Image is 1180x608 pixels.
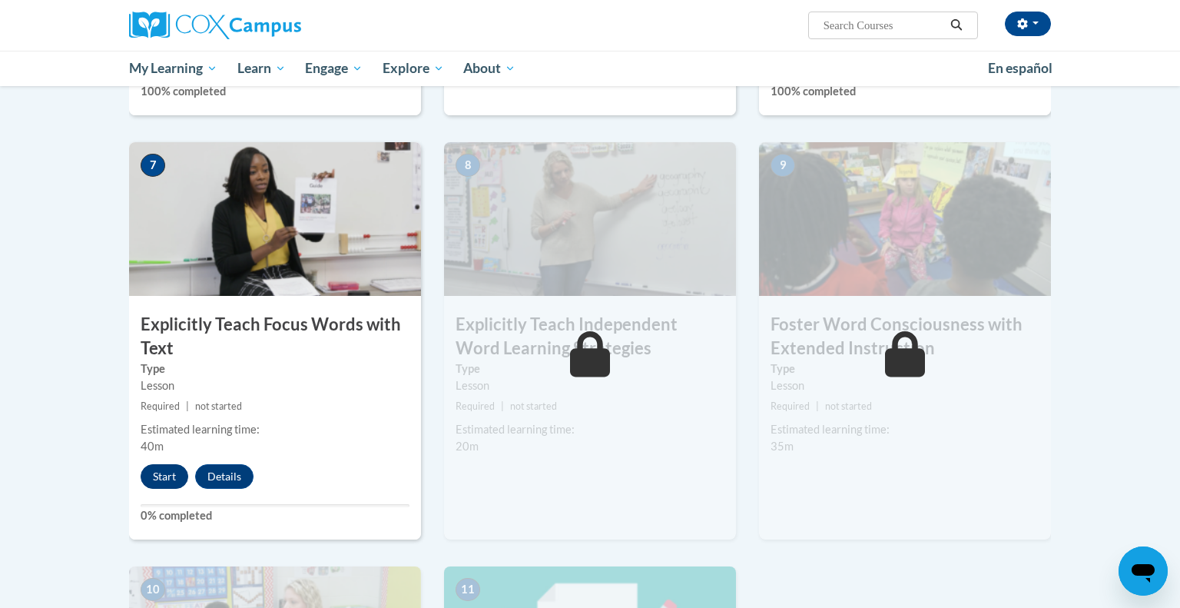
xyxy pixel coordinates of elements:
[141,400,180,412] span: Required
[771,377,1039,394] div: Lesson
[759,142,1051,296] img: Course Image
[510,400,557,412] span: not started
[186,400,189,412] span: |
[141,507,409,524] label: 0% completed
[456,360,724,377] label: Type
[771,440,794,453] span: 35m
[822,16,945,35] input: Search Courses
[463,59,515,78] span: About
[444,313,736,360] h3: Explicitly Teach Independent Word Learning Strategies
[129,12,421,39] a: Cox Campus
[305,59,363,78] span: Engage
[195,400,242,412] span: not started
[456,421,724,438] div: Estimated learning time:
[978,52,1062,85] a: En español
[141,154,165,177] span: 7
[373,51,454,86] a: Explore
[771,421,1039,438] div: Estimated learning time:
[195,464,254,489] button: Details
[945,16,968,35] button: Search
[444,142,736,296] img: Course Image
[456,377,724,394] div: Lesson
[501,400,504,412] span: |
[825,400,872,412] span: not started
[383,59,444,78] span: Explore
[771,154,795,177] span: 9
[237,59,286,78] span: Learn
[759,313,1051,360] h3: Foster Word Consciousness with Extended Instruction
[454,51,526,86] a: About
[1119,547,1168,596] iframe: Button to launch messaging window
[816,400,819,412] span: |
[106,51,1074,86] div: Main menu
[227,51,296,86] a: Learn
[1005,12,1051,36] button: Account Settings
[129,313,421,360] h3: Explicitly Teach Focus Words with Text
[141,360,409,377] label: Type
[129,12,301,39] img: Cox Campus
[141,377,409,394] div: Lesson
[456,400,495,412] span: Required
[129,142,421,296] img: Course Image
[141,421,409,438] div: Estimated learning time:
[456,440,479,453] span: 20m
[771,400,810,412] span: Required
[141,464,188,489] button: Start
[771,83,1039,100] label: 100% completed
[141,440,164,453] span: 40m
[771,360,1039,377] label: Type
[119,51,227,86] a: My Learning
[141,578,165,601] span: 10
[295,51,373,86] a: Engage
[456,154,480,177] span: 8
[456,578,480,601] span: 11
[129,59,217,78] span: My Learning
[141,83,409,100] label: 100% completed
[988,60,1052,76] span: En español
